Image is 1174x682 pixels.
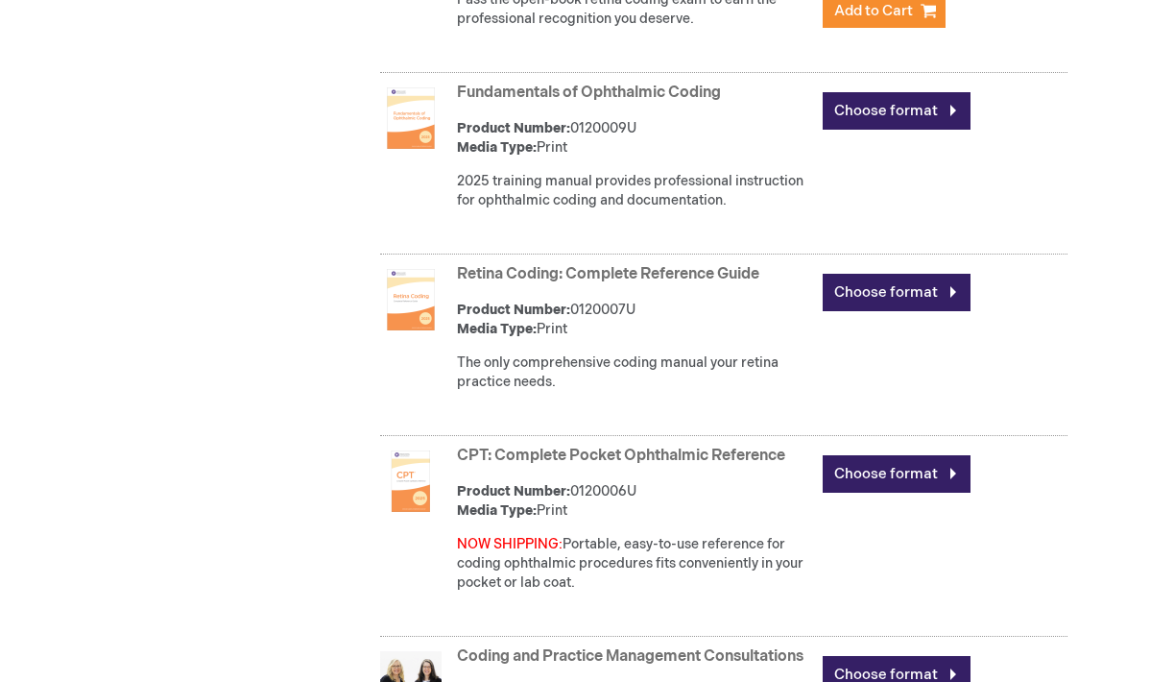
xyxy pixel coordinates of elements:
[823,455,970,493] a: Choose format
[380,269,442,330] img: Retina Coding: Complete Reference Guide
[823,92,970,130] a: Choose format
[457,84,721,102] a: Fundamentals of Ophthalmic Coding
[380,87,442,149] img: Fundamentals of Ophthalmic Coding
[457,483,570,499] strong: Product Number:
[457,353,813,392] p: The only comprehensive coding manual your retina practice needs.
[457,482,813,521] div: 0120006U Print
[457,139,537,156] strong: Media Type:
[457,321,537,337] strong: Media Type:
[457,172,813,210] p: 2025 training manual provides professional instruction for ophthalmic coding and documentation.
[457,301,813,339] div: 0120007U Print
[457,535,813,593] div: Portable, easy-to-use reference for coding ophthalmic procedures fits conveniently in your pocket...
[823,274,970,311] a: Choose format
[457,536,563,552] font: NOW SHIPPING:
[457,447,785,465] a: CPT: Complete Pocket Ophthalmic Reference
[457,647,803,666] a: Coding and Practice Management Consultations
[380,451,442,512] img: CPT: Complete Pocket Ophthalmic Reference
[457,119,813,158] div: 0120009U Print
[457,502,537,519] strong: Media Type:
[834,2,913,20] span: Add to Cart
[457,265,759,283] a: Retina Coding: Complete Reference Guide
[457,120,570,136] strong: Product Number:
[457,302,570,318] strong: Product Number:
